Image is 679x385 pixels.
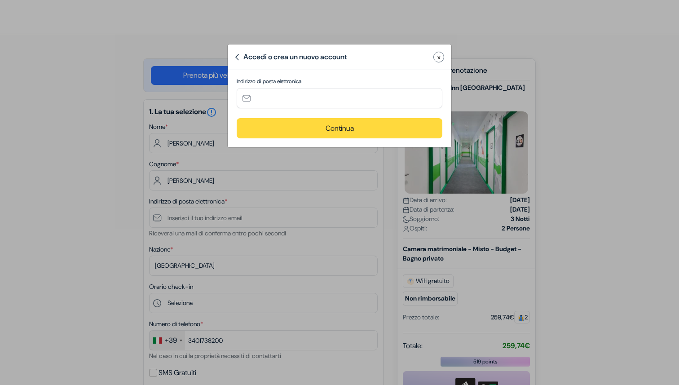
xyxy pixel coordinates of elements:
[242,94,251,103] img: email.png
[437,53,441,62] span: x
[433,52,444,62] button: Close
[235,52,347,62] div: Accedi o crea un nuovo account
[237,118,442,138] button: Continua
[237,77,442,85] label: Indirizzo di posta elettronica
[235,54,239,61] img: arrow-left.svg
